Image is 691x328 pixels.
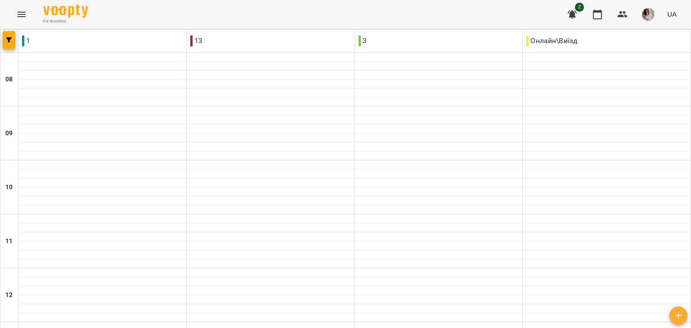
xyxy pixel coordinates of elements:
p: 13 [190,35,202,46]
button: Menu [11,4,32,25]
h6: 09 [5,129,13,138]
span: 2 [575,3,584,12]
button: UA [664,6,680,22]
h6: 12 [5,290,13,300]
p: 3 [359,35,367,46]
h6: 11 [5,236,13,246]
p: 1 [22,35,30,46]
img: cf9d72be1c49480477303613d6f9b014.jpg [642,8,655,21]
span: UA [667,9,677,19]
span: For Business [43,18,88,24]
h6: 08 [5,75,13,84]
button: Створити урок [669,306,687,324]
img: Voopty Logo [43,4,88,18]
h6: 10 [5,182,13,192]
p: Онлайн\Виїзд [526,35,577,46]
